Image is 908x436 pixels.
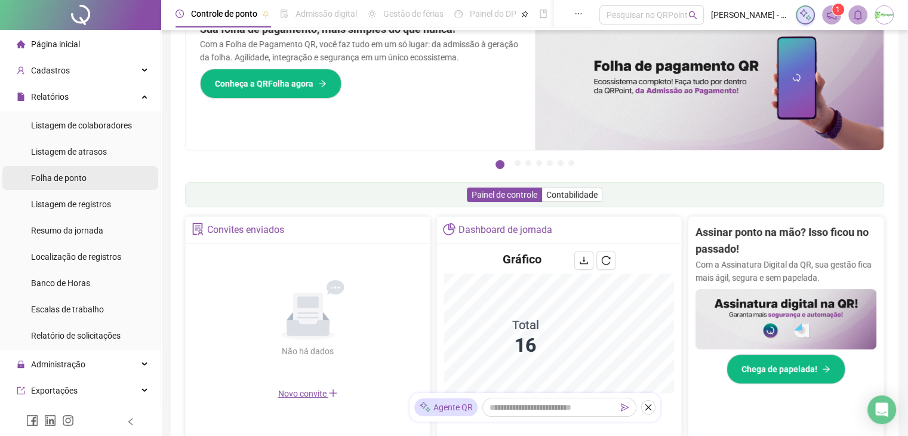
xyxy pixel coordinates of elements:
[454,10,463,18] span: dashboard
[515,160,521,166] button: 2
[31,121,132,130] span: Listagem de colaboradores
[31,92,69,102] span: Relatórios
[262,11,269,18] span: pushpin
[695,289,876,349] img: banner%2F02c71560-61a6-44d4-94b9-c8ab97240462.png
[568,160,574,166] button: 7
[875,6,893,24] img: 29220
[546,190,598,199] span: Contabilidade
[318,79,327,88] span: arrow-right
[17,93,25,101] span: file
[253,345,363,358] div: Não há dados
[799,8,812,22] img: sparkle-icon.fc2bf0ac1784a2077858766a79e2daf3.svg
[521,11,528,18] span: pushpin
[867,395,896,424] div: Open Intercom Messenger
[17,66,25,75] span: user-add
[644,403,652,412] span: close
[695,258,876,284] p: Com a Assinatura Digital da QR, sua gestão fica mais ágil, segura e sem papelada.
[207,220,284,240] div: Convites enviados
[31,331,121,340] span: Relatório de solicitações
[192,223,204,235] span: solution
[200,69,341,99] button: Conheça a QRFolha agora
[558,160,564,166] button: 6
[547,160,553,166] button: 5
[17,360,25,369] span: lock
[525,160,531,166] button: 3
[31,278,90,288] span: Banco de Horas
[17,40,25,48] span: home
[296,9,357,19] span: Admissão digital
[278,389,338,398] span: Novo convite
[535,7,884,150] img: banner%2F8d14a306-6205-4263-8e5b-06e9a85ad873.png
[852,10,863,20] span: bell
[200,38,521,64] p: Com a Folha de Pagamento QR, você faz tudo em um só lugar: da admissão à geração da folha. Agilid...
[191,9,257,19] span: Controle de ponto
[443,223,455,235] span: pie-chart
[280,10,288,18] span: file-done
[31,147,107,156] span: Listagem de atrasos
[741,363,817,376] span: Chega de papelada!
[579,256,589,265] span: download
[470,9,516,19] span: Painel do DP
[31,39,80,49] span: Página inicial
[368,10,376,18] span: sun
[503,251,541,268] h4: Gráfico
[62,414,74,426] span: instagram
[836,5,840,14] span: 1
[727,354,845,384] button: Chega de papelada!
[414,398,478,416] div: Agente QR
[695,224,876,258] h2: Assinar ponto na mão? Isso ficou no passado!
[31,386,78,395] span: Exportações
[601,256,611,265] span: reload
[31,360,85,369] span: Administração
[826,10,837,20] span: notification
[383,9,444,19] span: Gestão de férias
[539,10,547,18] span: book
[688,11,697,20] span: search
[31,226,103,235] span: Resumo da jornada
[31,252,121,262] span: Localização de registros
[31,66,70,75] span: Cadastros
[419,401,431,414] img: sparkle-icon.fc2bf0ac1784a2077858766a79e2daf3.svg
[832,4,844,16] sup: 1
[574,10,583,18] span: ellipsis
[31,305,104,314] span: Escalas de trabalho
[328,388,338,398] span: plus
[536,160,542,166] button: 4
[711,8,789,22] span: [PERSON_NAME] - RS ENGENHARIA
[621,403,629,412] span: send
[458,220,552,240] div: Dashboard de jornada
[472,190,537,199] span: Painel de controle
[176,10,184,18] span: clock-circle
[127,417,135,426] span: left
[822,365,830,373] span: arrow-right
[31,173,87,183] span: Folha de ponto
[26,414,38,426] span: facebook
[215,77,313,90] span: Conheça a QRFolha agora
[17,386,25,395] span: export
[31,199,111,209] span: Listagem de registros
[44,414,56,426] span: linkedin
[495,160,504,169] button: 1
